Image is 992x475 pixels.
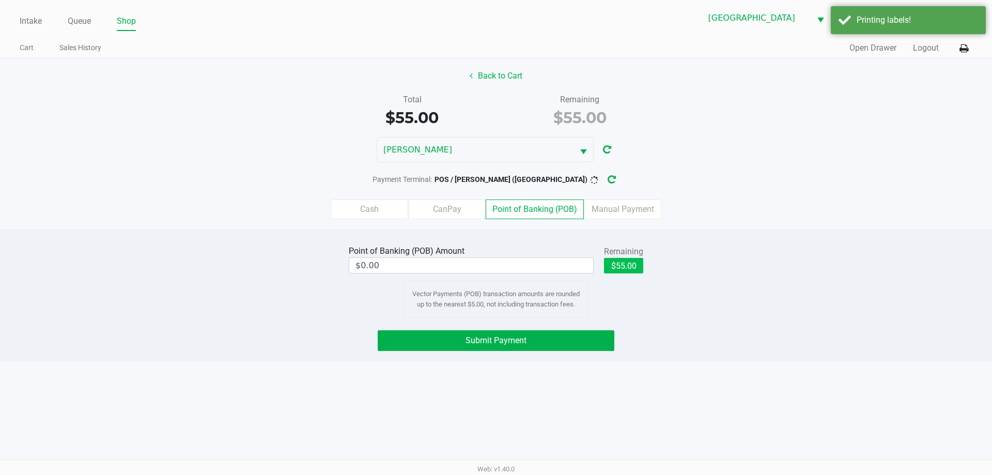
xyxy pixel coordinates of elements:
[59,41,101,54] a: Sales History
[857,14,978,26] div: Printing labels!
[331,200,408,219] label: Cash
[604,246,643,258] div: Remaining
[435,175,587,183] span: POS / [PERSON_NAME] ([GEOGRAPHIC_DATA])
[20,14,42,28] a: Intake
[604,258,643,273] button: $55.00
[574,137,593,162] button: Select
[373,175,432,183] span: Payment Terminal:
[349,245,469,257] div: Point of Banking (POB) Amount
[403,281,589,317] div: Vector Payments (POB) transaction amounts are rounded up to the nearest $5.00, not including tran...
[466,335,526,345] span: Submit Payment
[408,200,486,219] label: CanPay
[383,144,567,156] span: [PERSON_NAME]
[20,41,34,54] a: Cart
[378,330,614,351] button: Submit Payment
[463,66,529,86] button: Back to Cart
[68,14,91,28] a: Queue
[117,14,136,28] a: Shop
[849,42,896,54] button: Open Drawer
[584,200,661,219] label: Manual Payment
[811,6,830,30] button: Select
[913,42,939,54] button: Logout
[504,106,656,129] div: $55.00
[477,465,515,473] span: Web: v1.40.0
[336,94,488,106] div: Total
[504,94,656,106] div: Remaining
[486,200,584,219] label: Point of Banking (POB)
[336,106,488,129] div: $55.00
[708,12,804,24] span: [GEOGRAPHIC_DATA]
